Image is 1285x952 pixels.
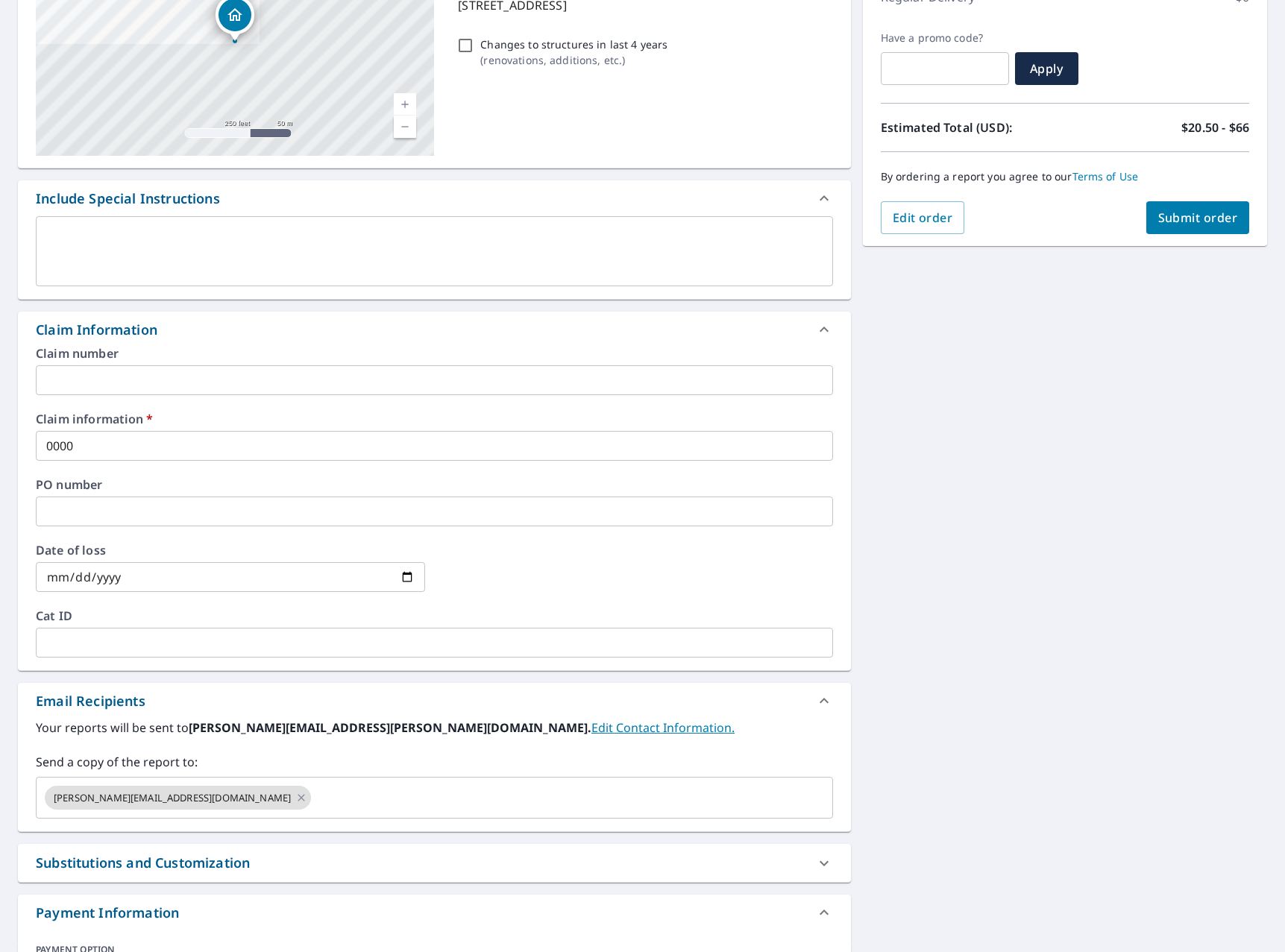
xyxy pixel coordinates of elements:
[36,753,833,771] label: Send a copy of the report to:
[394,116,416,138] a: Current Level 17, Zoom Out
[1158,209,1238,226] span: Submit order
[18,683,851,719] div: Email Recipients
[36,320,157,340] div: Claim Information
[1146,201,1250,234] button: Submit order
[18,180,851,216] div: Include Special Instructions
[881,119,1065,136] p: Estimated Total (USD):
[18,844,851,882] div: Substitutions and Customization
[18,895,851,930] div: Payment Information
[480,52,667,68] p: ( renovations, additions, etc. )
[189,719,591,736] b: [PERSON_NAME][EMAIL_ADDRESS][PERSON_NAME][DOMAIN_NAME].
[36,610,833,622] label: Cat ID
[36,691,145,711] div: Email Recipients
[480,37,667,52] p: Changes to structures in last 4 years
[36,479,833,491] label: PO number
[36,413,833,425] label: Claim information
[45,791,300,805] span: [PERSON_NAME][EMAIL_ADDRESS][DOMAIN_NAME]
[1072,169,1139,183] a: Terms of Use
[881,170,1249,183] p: By ordering a report you agree to our
[36,903,179,923] div: Payment Information
[36,853,250,873] div: Substitutions and Customization
[45,786,311,810] div: [PERSON_NAME][EMAIL_ADDRESS][DOMAIN_NAME]
[36,544,425,556] label: Date of loss
[18,312,851,347] div: Claim Information
[1027,60,1066,77] span: Apply
[394,93,416,116] a: Current Level 17, Zoom In
[36,719,833,737] label: Your reports will be sent to
[893,209,953,226] span: Edit order
[591,719,735,736] a: EditContactInfo
[1181,119,1249,136] p: $20.50 - $66
[36,189,220,209] div: Include Special Instructions
[881,31,1009,45] label: Have a promo code?
[881,201,965,234] button: Edit order
[1015,52,1078,85] button: Apply
[36,347,833,359] label: Claim number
